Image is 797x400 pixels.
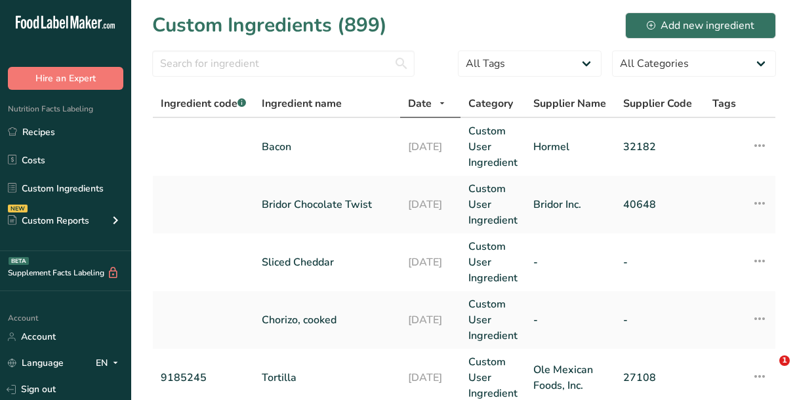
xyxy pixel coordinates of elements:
div: BETA [9,257,29,265]
a: - [623,312,697,328]
a: Custom User Ingredient [468,239,518,286]
a: Bridor Inc. [533,197,607,212]
a: 9185245 [161,370,246,386]
a: Custom User Ingredient [468,296,518,344]
a: [DATE] [408,254,453,270]
a: - [533,312,607,328]
span: Ingredient code [161,96,246,111]
div: EN [96,355,123,371]
input: Search for ingredient [152,50,415,77]
a: [DATE] [408,312,453,328]
h1: Custom Ingredients (899) [152,10,387,40]
span: Date [408,96,432,111]
a: - [533,254,607,270]
iframe: Intercom live chat [752,355,784,387]
button: Hire an Expert [8,67,123,90]
span: Supplier Code [623,96,692,111]
a: Sliced Cheddar [262,254,392,270]
a: Bacon [262,139,392,155]
a: Bridor Chocolate Twist [262,197,392,212]
a: [DATE] [408,370,453,386]
span: Ingredient name [262,96,342,111]
a: - [623,254,697,270]
div: Custom Reports [8,214,89,228]
a: 27108 [623,370,697,386]
span: 1 [779,355,790,366]
a: 32182 [623,139,697,155]
span: Tags [712,96,736,111]
a: [DATE] [408,139,453,155]
div: NEW [8,205,28,212]
a: [DATE] [408,197,453,212]
span: Supplier Name [533,96,606,111]
a: Custom User Ingredient [468,123,518,170]
span: Category [468,96,513,111]
a: Chorizo, cooked [262,312,392,328]
a: Hormel [533,139,607,155]
a: Custom User Ingredient [468,181,518,228]
div: Add new ingredient [647,18,754,33]
button: Add new ingredient [625,12,776,39]
a: 40648 [623,197,697,212]
a: Ole Mexican Foods, Inc. [533,362,607,393]
a: Language [8,351,64,374]
a: Tortilla [262,370,392,386]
